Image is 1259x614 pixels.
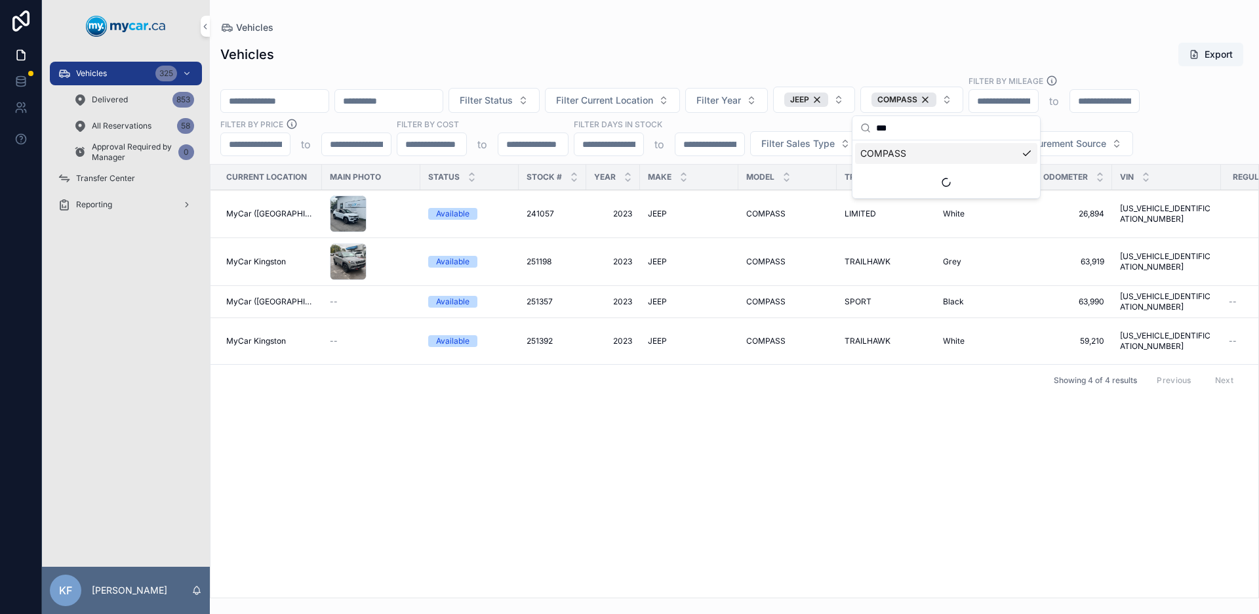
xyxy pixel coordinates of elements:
a: COMPASS [746,336,829,346]
span: [US_VEHICLE_IDENTIFICATION_NUMBER] [1120,291,1213,312]
span: JEEP [648,297,667,307]
span: Model [746,172,774,182]
span: KF [59,583,72,598]
span: [US_VEHICLE_IDENTIFICATION_NUMBER] [1120,331,1213,352]
button: Select Button [982,131,1133,156]
a: 59,210 [1043,336,1104,346]
a: -- [330,297,412,307]
span: 63,990 [1043,297,1104,307]
span: COMPASS [746,209,786,219]
span: 251392 [527,336,553,346]
p: to [654,136,664,152]
span: JEEP [648,209,667,219]
div: 853 [172,92,194,108]
span: TRAILHAWK [845,336,890,346]
button: Select Button [750,131,862,156]
span: Filter Sales Type [761,137,835,150]
a: 63,919 [1043,256,1104,267]
a: Delivered853 [66,88,202,112]
a: TRAILHAWK [845,256,927,267]
span: LIMITED [845,209,876,219]
a: MyCar ([GEOGRAPHIC_DATA]) [226,297,314,307]
span: Grey [943,256,961,267]
p: to [1049,93,1059,109]
a: MyCar ([GEOGRAPHIC_DATA]) [226,209,314,219]
span: Filter Current Location [556,94,653,107]
a: Approval Required by Manager0 [66,140,202,164]
span: MyCar Kingston [226,256,286,267]
span: Showing 4 of 4 results [1054,375,1137,386]
a: COMPASS [746,297,829,307]
div: Available [436,296,470,308]
label: FILTER BY PRICE [220,118,283,130]
span: Delivered [92,94,128,105]
a: 2023 [594,297,632,307]
span: -- [330,297,338,307]
a: COMPASS [746,209,829,219]
span: Reporting [76,199,112,210]
button: Select Button [545,88,680,113]
a: White [943,336,1028,346]
span: All Reservations [92,121,151,131]
p: to [477,136,487,152]
a: JEEP [648,209,730,219]
button: Select Button [685,88,768,113]
label: FILTER BY COST [397,118,459,130]
span: Year [594,172,616,182]
span: 2023 [594,336,632,346]
a: All Reservations58 [66,114,202,138]
span: Filter Status [460,94,513,107]
span: Vehicles [236,21,273,34]
a: -- [330,336,412,346]
span: -- [330,336,338,346]
span: COMPASS [877,94,917,105]
a: 251198 [527,256,578,267]
a: 251392 [527,336,578,346]
div: 58 [177,118,194,134]
span: Main Photo [330,172,381,182]
span: 251357 [527,297,553,307]
p: to [301,136,311,152]
a: COMPASS [746,256,829,267]
a: Available [428,335,511,347]
div: Available [436,256,470,268]
span: JEEP [648,256,667,267]
h1: Vehicles [220,45,274,64]
span: [US_VEHICLE_IDENTIFICATION_NUMBER] [1120,203,1213,224]
span: COMPASS [746,256,786,267]
label: Filter By Mileage [969,75,1043,87]
a: JEEP [648,336,730,346]
span: Stock # [527,172,562,182]
a: Vehicles [220,21,273,34]
span: Vehicles [76,68,107,79]
span: COMPASS [746,297,786,307]
a: Available [428,296,511,308]
a: Reporting [50,193,202,216]
button: Unselect 35 [871,92,936,107]
div: 325 [155,66,177,81]
span: -- [1229,336,1237,346]
span: Status [428,172,460,182]
a: Vehicles325 [50,62,202,85]
a: Transfer Center [50,167,202,190]
label: Filter Days In Stock [574,118,662,130]
span: 241057 [527,209,554,219]
span: TRAILHAWK [845,256,890,267]
a: [US_VEHICLE_IDENTIFICATION_NUMBER] [1120,251,1213,272]
span: Make [648,172,671,182]
a: LIMITED [845,209,927,219]
button: Export [1178,43,1243,66]
a: Available [428,256,511,268]
span: 26,894 [1043,209,1104,219]
div: Available [436,335,470,347]
a: JEEP [648,256,730,267]
span: JEEP [648,336,667,346]
span: White [943,209,965,219]
a: White [943,209,1028,219]
span: 2023 [594,209,632,219]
